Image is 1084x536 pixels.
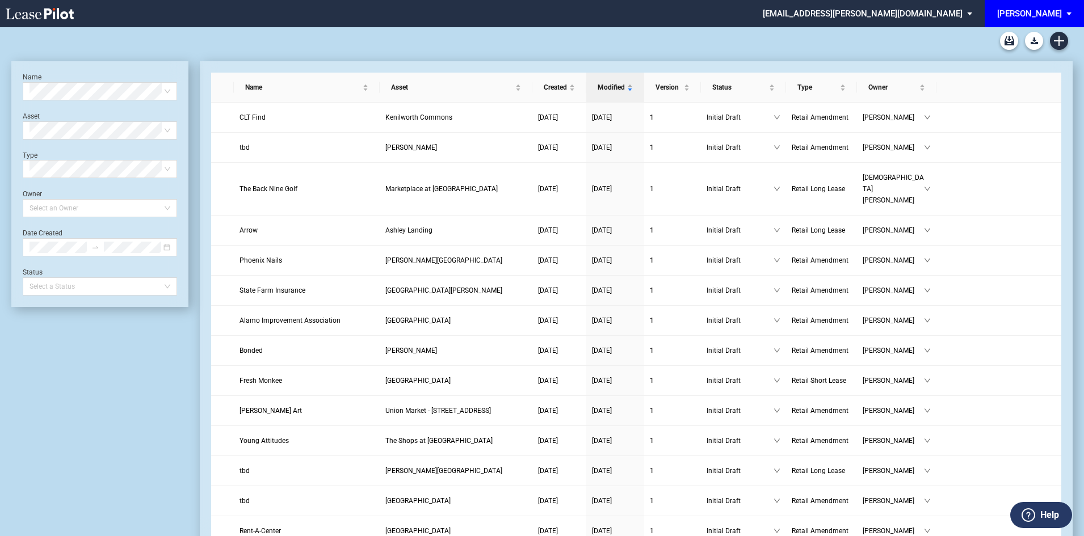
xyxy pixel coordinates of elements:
a: 1 [650,285,695,296]
span: tbd [240,144,250,151]
span: Asset [391,82,513,93]
span: Retail Amendment [792,316,848,324]
a: Bonded [240,345,374,356]
span: [DATE] [592,144,612,151]
span: Retail Short Lease [792,377,846,385]
span: Young Attitudes [240,437,289,445]
span: down [924,317,931,324]
span: Retail Amendment [792,527,848,535]
span: State Farm Insurance [240,286,305,294]
a: [DATE] [538,405,581,416]
span: Montgomery Village Crossing [385,256,502,264]
span: Port Plaza [385,377,451,385]
button: Download Blank Form [1025,32,1043,50]
a: State Farm Insurance [240,285,374,296]
span: 1 [650,256,654,264]
span: Retail Long Lease [792,185,845,193]
span: down [774,407,780,414]
a: Fresh Monkee [240,375,374,386]
a: [PERSON_NAME] [385,142,527,153]
span: [DATE] [592,316,612,324]
a: Union Market - [STREET_ADDRESS] [385,405,527,416]
span: Status [712,82,767,93]
a: 1 [650,495,695,507]
span: Kenilworth Commons [385,113,452,121]
span: down [924,144,931,151]
a: Retail Long Lease [792,183,851,195]
a: Ashley Landing [385,225,527,236]
span: [PERSON_NAME] [863,495,924,507]
span: [DATE] [592,256,612,264]
a: [DATE] [538,465,581,476]
a: [DATE] [538,375,581,386]
span: [DATE] [592,286,612,294]
span: Initial Draft [707,405,774,416]
button: Help [1010,502,1072,528]
label: Name [23,73,41,81]
a: [DATE] [538,142,581,153]
th: Name [234,73,380,103]
span: 1 [650,407,654,415]
span: Initial Draft [707,435,774,446]
span: down [774,114,780,121]
span: Initial Draft [707,315,774,326]
span: [DATE] [592,113,612,121]
a: [DATE] [592,345,638,356]
a: [DATE] [538,285,581,296]
span: Marketplace at Potomac Station [385,185,498,193]
span: Retail Long Lease [792,467,845,475]
span: down [774,227,780,234]
span: Arrow [240,226,258,234]
span: down [924,437,931,444]
span: Atherton [385,347,437,354]
span: [PERSON_NAME] [863,315,924,326]
span: [DATE] [538,377,558,385]
span: down [924,347,931,354]
label: Type [23,151,37,159]
a: 1 [650,375,695,386]
span: Version [656,82,682,93]
a: [DATE] [538,495,581,507]
span: [DEMOGRAPHIC_DATA][PERSON_NAME] [863,172,924,206]
span: The Shops at La Jolla Village [385,437,493,445]
a: [GEOGRAPHIC_DATA] [385,375,527,386]
span: down [924,497,931,504]
span: down [774,287,780,294]
a: [DATE] [538,435,581,446]
span: [DATE] [538,256,558,264]
span: 1 [650,467,654,475]
a: 1 [650,345,695,356]
span: Atherton [385,144,437,151]
span: 1 [650,286,654,294]
span: down [924,114,931,121]
a: Kenilworth Commons [385,112,527,123]
span: [PERSON_NAME] [863,345,924,356]
span: [DATE] [592,377,612,385]
span: [PERSON_NAME] [863,142,924,153]
span: [DATE] [538,226,558,234]
span: down [774,317,780,324]
span: Rent-A-Center [240,527,281,535]
span: Retail Long Lease [792,226,845,234]
a: The Back Nine Golf [240,183,374,195]
span: 1 [650,185,654,193]
span: Phoenix Nails [240,256,282,264]
span: down [774,437,780,444]
span: [DATE] [592,185,612,193]
span: Name [245,82,360,93]
span: down [774,185,780,192]
span: [PERSON_NAME] [863,465,924,476]
label: Status [23,268,43,276]
span: down [924,287,931,294]
span: Owner [868,82,917,93]
a: tbd [240,495,374,507]
span: [PERSON_NAME] [863,225,924,236]
span: [PERSON_NAME] [863,405,924,416]
span: swap-right [91,243,99,251]
span: [PERSON_NAME] [863,435,924,446]
span: down [774,347,780,354]
span: The Back Nine Golf [240,185,297,193]
a: [DATE] [592,495,638,507]
a: Retail Long Lease [792,225,851,236]
a: [DATE] [592,255,638,266]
